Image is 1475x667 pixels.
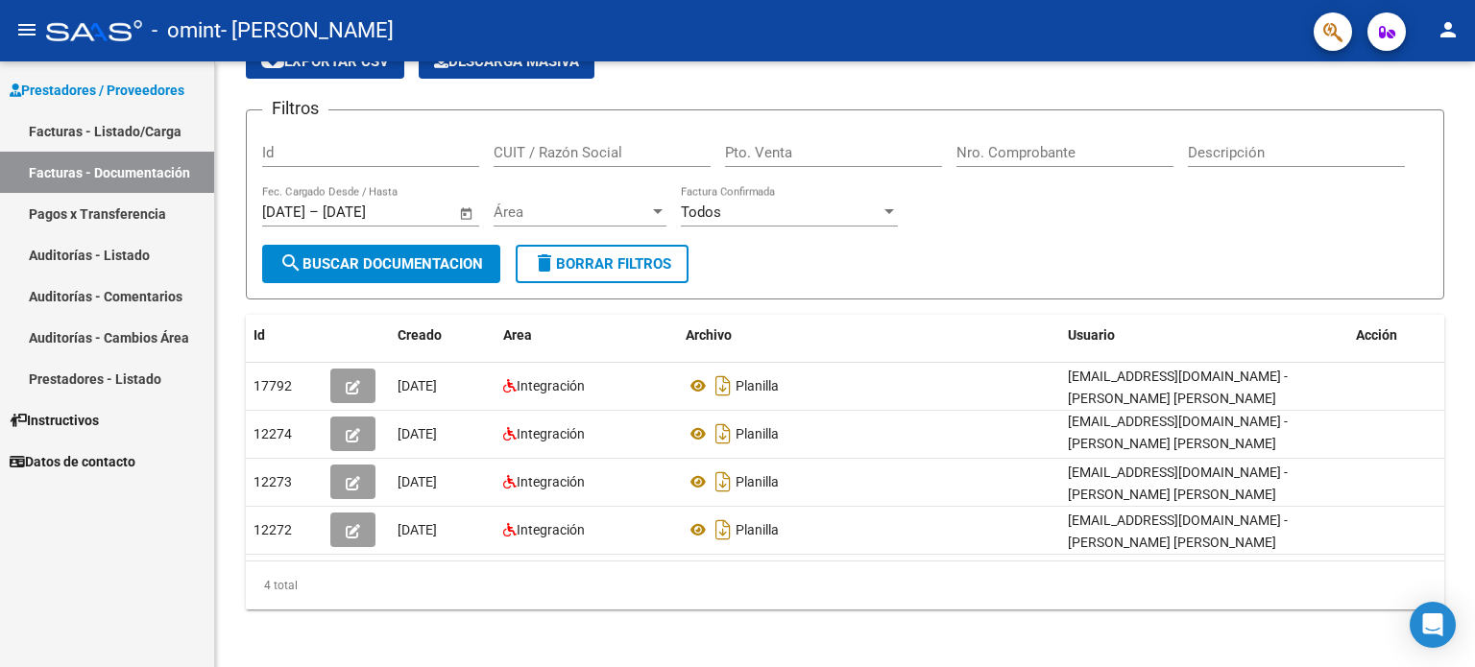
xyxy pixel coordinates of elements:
span: Integración [517,426,585,441]
mat-icon: person [1437,18,1460,41]
span: Id [254,327,265,343]
span: Planilla [736,474,779,489]
datatable-header-cell: Area [496,315,678,356]
span: [DATE] [398,522,437,537]
span: Area [503,327,532,343]
button: Borrar Filtros [516,245,689,283]
span: Acción [1356,327,1397,343]
mat-icon: search [279,251,302,274]
span: [DATE] [398,474,437,489]
span: 12272 [254,522,292,537]
span: Instructivos [10,410,99,431]
span: - omint [152,10,221,52]
span: Todos [681,203,721,221]
span: Prestadores / Proveedores [10,80,184,101]
div: 4 total [246,561,1444,609]
span: Planilla [736,522,779,537]
mat-icon: menu [15,18,38,41]
datatable-header-cell: Creado [390,315,496,356]
span: Archivo [686,327,732,343]
button: Descarga Masiva [419,44,594,79]
mat-icon: delete [533,251,556,274]
i: Descargar documento [711,418,736,449]
span: Borrar Filtros [533,255,671,273]
span: Integración [517,474,585,489]
span: 17792 [254,378,292,393]
datatable-header-cell: Id [246,315,323,356]
span: – [309,203,319,221]
span: Planilla [736,378,779,393]
datatable-header-cell: Archivo [678,315,1060,356]
span: Exportar CSV [261,53,389,70]
span: Planilla [736,426,779,441]
span: 12273 [254,474,292,489]
button: Exportar CSV [246,44,404,79]
span: Integración [517,522,585,537]
app-download-masive: Descarga masiva de comprobantes (adjuntos) [419,44,594,79]
span: Creado [398,327,442,343]
span: [EMAIL_ADDRESS][DOMAIN_NAME] - [PERSON_NAME] [PERSON_NAME] [1068,512,1288,550]
div: Open Intercom Messenger [1410,602,1456,648]
button: Open calendar [456,202,478,225]
span: [EMAIL_ADDRESS][DOMAIN_NAME] - [PERSON_NAME] [PERSON_NAME] [1068,465,1288,502]
span: - [PERSON_NAME] [221,10,394,52]
span: [EMAIL_ADDRESS][DOMAIN_NAME] - [PERSON_NAME] [PERSON_NAME] [1068,369,1288,406]
input: Start date [262,203,305,221]
button: Buscar Documentacion [262,245,500,283]
datatable-header-cell: Usuario [1060,315,1348,356]
span: 12274 [254,426,292,441]
span: Usuario [1068,327,1115,343]
i: Descargar documento [711,514,736,545]
i: Descargar documento [711,370,736,401]
span: Datos de contacto [10,451,135,472]
span: [DATE] [398,426,437,441]
span: Descarga Masiva [434,53,579,70]
h3: Filtros [262,95,328,122]
i: Descargar documento [711,466,736,497]
span: Buscar Documentacion [279,255,483,273]
datatable-header-cell: Acción [1348,315,1444,356]
input: End date [323,203,416,221]
span: Área [494,203,649,221]
span: Integración [517,378,585,393]
span: [EMAIL_ADDRESS][DOMAIN_NAME] - [PERSON_NAME] [PERSON_NAME] [1068,414,1288,451]
span: [DATE] [398,378,437,393]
